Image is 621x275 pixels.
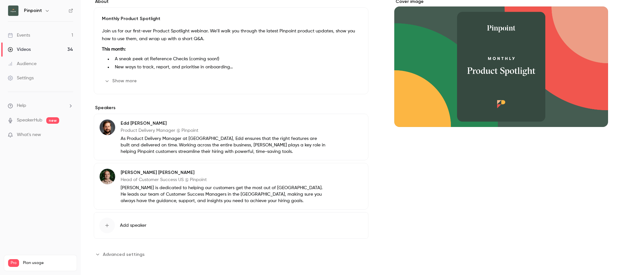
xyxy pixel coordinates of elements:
[8,61,37,67] div: Audience
[121,185,326,204] p: [PERSON_NAME] is dedicated to helping our customers get the most out of [GEOGRAPHIC_DATA]. He lea...
[94,105,368,111] label: Speakers
[112,64,360,71] li: New ways to track, report, and prioritise in onboarding
[8,259,19,267] span: Pro
[17,132,41,138] span: What's new
[46,117,59,124] span: new
[121,127,326,134] p: Product Delivery Manager @ Pinpoint
[8,75,34,81] div: Settings
[94,249,368,259] section: Advanced settings
[121,120,326,127] p: Edd [PERSON_NAME]
[8,102,73,109] li: help-dropdown-opener
[100,120,115,135] img: Edd Slaney
[8,6,18,16] img: Pinpoint
[8,32,30,39] div: Events
[23,260,73,266] span: Plan usage
[17,117,42,124] a: SpeakerHub
[102,47,125,52] strong: This month:
[8,46,31,53] div: Videos
[121,169,326,176] p: [PERSON_NAME] [PERSON_NAME]
[121,135,326,155] p: As Product Delivery Manager at [GEOGRAPHIC_DATA], Edd ensures that the right features are built a...
[94,163,368,210] div: Paul Simpson[PERSON_NAME] [PERSON_NAME]Head of Customer Success US @ Pinpoint[PERSON_NAME] is ded...
[94,249,148,259] button: Advanced settings
[94,114,368,160] div: Edd SlaneyEdd [PERSON_NAME]Product Delivery Manager @ PinpointAs Product Delivery Manager at [GEO...
[65,132,73,138] iframe: Noticeable Trigger
[17,102,26,109] span: Help
[24,7,42,14] h6: Pinpoint
[100,169,115,184] img: Paul Simpson
[112,56,360,63] li: A sneak peek at Reference Checks (coming soon!)
[102,27,360,43] p: Join us for our first-ever Product Spotlight webinar. We’ll walk you through the latest Pinpoint ...
[120,222,147,229] span: Add speaker
[94,212,368,239] button: Add speaker
[102,16,360,22] p: Monthly Product Spotlight
[103,251,145,258] span: Advanced settings
[121,177,326,183] p: Head of Customer Success US @ Pinpoint
[102,76,141,86] button: Show more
